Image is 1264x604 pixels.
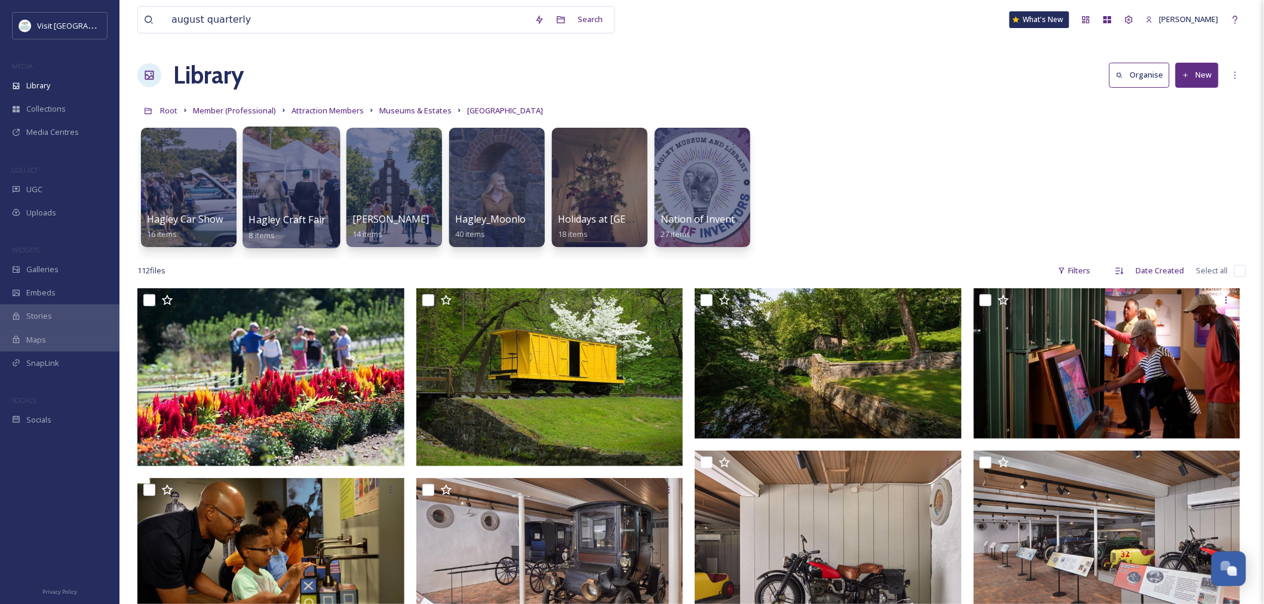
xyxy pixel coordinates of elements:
a: What's New [1010,11,1069,28]
span: Select all [1196,265,1228,276]
span: Privacy Policy [42,588,77,596]
span: MEDIA [12,61,33,70]
button: Organise [1109,63,1170,87]
span: Hagley Craft Fair [249,213,326,226]
span: SnapLink [26,358,59,369]
span: 18 items [558,229,588,239]
span: Stories [26,310,52,322]
span: Member (Professional) [193,105,276,116]
span: 14 items [352,229,382,239]
a: Attraction Members [292,103,364,118]
img: 65c7225b-30ef-0aa8-b09d-744768e94127.jpg [416,288,683,466]
a: Organise [1109,63,1176,87]
span: Root [160,105,177,116]
span: Attraction Members [292,105,364,116]
img: e6d2d2ab-28ff-de07-81ad-8586da84212c.jpg [695,288,962,439]
span: Socials [26,414,51,426]
span: Maps [26,334,46,346]
span: 40 items [455,229,485,239]
span: Nation of Inventors [661,212,750,226]
span: Holidays at [GEOGRAPHIC_DATA] [558,212,706,226]
a: Root [160,103,177,118]
span: Visit [GEOGRAPHIC_DATA] [37,20,130,31]
a: [GEOGRAPHIC_DATA] [467,103,543,118]
div: Filters [1052,259,1097,282]
span: WIDGETS [12,245,39,254]
a: Member (Professional) [193,103,276,118]
div: Date Created [1130,259,1191,282]
a: Hagley Craft Fair8 items [249,214,326,241]
span: 112 file s [137,265,165,276]
span: Library [26,80,50,91]
img: Nation of Inventors-Visitors at Museum of Models.jpg [974,288,1241,439]
img: download%20%281%29.jpeg [19,20,31,32]
span: Collections [26,103,66,115]
a: Hagley Car Show16 items [147,214,223,239]
span: Uploads [26,207,56,218]
a: Library [173,57,244,93]
button: New [1176,63,1219,87]
span: UGC [26,184,42,195]
span: 16 items [147,229,177,239]
a: Nation of Inventors27 items [661,214,750,239]
span: 27 items [661,229,691,239]
span: Hagley_Moonloop Photography [455,212,600,226]
span: Galleries [26,264,59,275]
span: Media Centres [26,127,79,138]
a: [PERSON_NAME] [1140,8,1225,31]
input: Search your library [165,7,529,33]
span: SOCIALS [12,396,36,405]
span: [PERSON_NAME] [352,212,429,226]
img: 79ea0048-1b01-97f4-0069-d4c8c402ccb1.jpg [137,288,404,466]
span: Embeds [26,287,56,298]
span: [GEOGRAPHIC_DATA] [467,105,543,116]
button: Open Chat [1211,551,1246,586]
a: Hagley_Moonloop Photography40 items [455,214,600,239]
span: 8 items [249,229,275,240]
span: [PERSON_NAME] [1159,14,1219,24]
span: COLLECT [12,165,38,174]
span: Museums & Estates [379,105,452,116]
a: [PERSON_NAME]14 items [352,214,429,239]
a: Museums & Estates [379,103,452,118]
a: Holidays at [GEOGRAPHIC_DATA]18 items [558,214,706,239]
a: Privacy Policy [42,584,77,598]
span: Hagley Car Show [147,212,223,226]
div: Search [572,8,609,31]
